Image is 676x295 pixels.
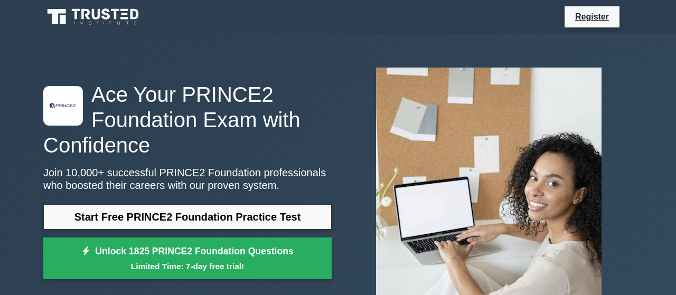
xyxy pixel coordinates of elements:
h1: Ace Your PRINCE2 Foundation Exam with Confidence [43,82,332,158]
a: Start Free PRINCE2 Foundation Practice Test [43,204,332,230]
a: Register [569,10,615,23]
p: Join 10,000+ successful PRINCE2 Foundation professionals who boosted their careers with our prove... [43,166,332,192]
small: Limited Time: 7-day free trial! [57,260,318,272]
a: Unlock 1825 PRINCE2 Foundation QuestionsLimited Time: 7-day free trial! [43,237,332,280]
